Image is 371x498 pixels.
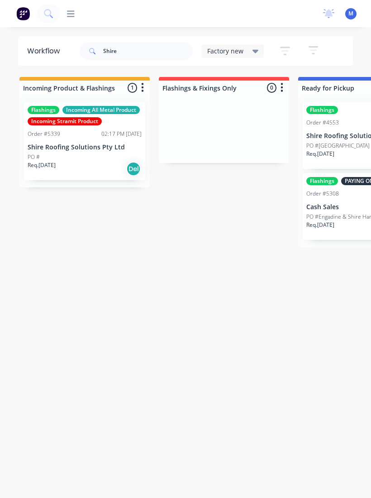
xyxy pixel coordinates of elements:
[103,42,193,60] input: Search for orders...
[27,46,64,57] div: Workflow
[28,161,56,169] p: Req. [DATE]
[306,142,370,150] p: PO #[GEOGRAPHIC_DATA]
[306,177,338,185] div: Flashings
[28,144,142,151] p: Shire Roofing Solutions Pty Ltd
[306,106,338,114] div: Flashings
[101,130,142,138] div: 02:17 PM [DATE]
[306,150,334,158] p: Req. [DATE]
[28,106,59,114] div: Flashings
[28,153,40,161] p: PO #
[306,119,339,127] div: Order #4553
[62,106,140,114] div: Incoming All Metal Product
[126,162,141,176] div: Del
[207,46,243,56] span: Factory new
[306,190,339,198] div: Order #5308
[16,7,30,20] img: Factory
[348,10,353,18] span: M
[28,117,102,125] div: Incoming Stramit Product
[28,130,60,138] div: Order #5339
[306,221,334,229] p: Req. [DATE]
[24,102,145,180] div: FlashingsIncoming All Metal ProductIncoming Stramit ProductOrder #533902:17 PM [DATE]Shire Roofin...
